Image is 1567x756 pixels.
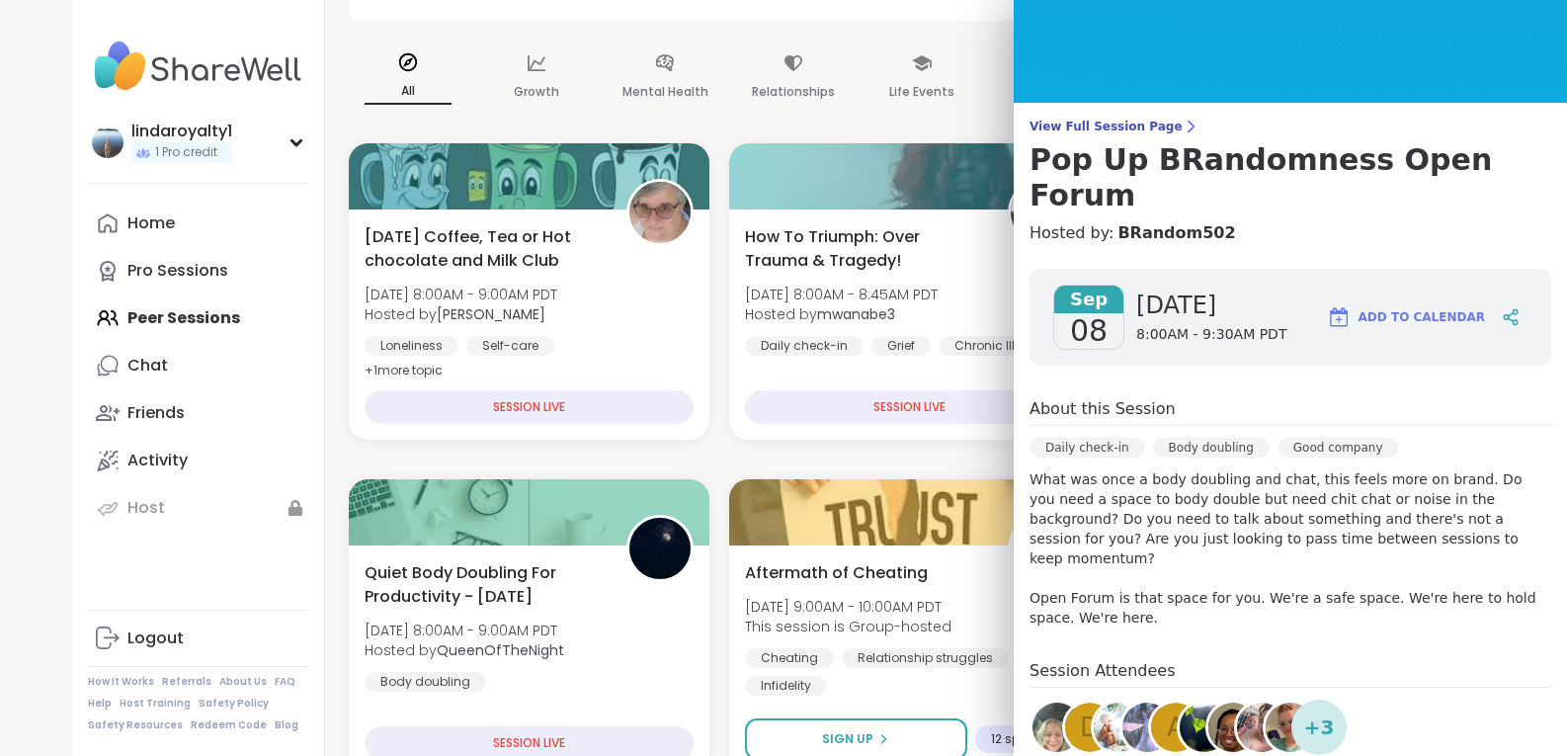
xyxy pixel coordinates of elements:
img: Susan [629,182,691,243]
div: Daily check-in [1030,438,1145,458]
button: Add to Calendar [1318,294,1494,341]
span: + 3 [1304,713,1335,742]
img: elianaahava2022 [1032,703,1082,752]
p: All [365,79,452,105]
a: Home [88,200,308,247]
span: [DATE] Coffee, Tea or Hot chocolate and Milk Club [365,225,605,273]
h4: Hosted by: [1030,221,1551,245]
a: CMac [1205,700,1261,755]
a: Libby1520 [1091,700,1146,755]
a: D [1062,700,1117,755]
a: Friends [88,389,308,437]
div: Cheating [745,648,834,668]
h4: About this Session [1030,397,1176,421]
a: MoonLeafRaQuel [1177,700,1232,755]
img: ShareWell [1011,518,1072,579]
div: Host [127,497,165,519]
a: Blog [275,718,298,732]
div: Home [127,212,175,234]
b: QueenOfTheNight [437,640,564,660]
a: How It Works [88,675,154,689]
span: [DATE] 8:00AM - 8:45AM PDT [745,285,938,304]
a: Safety Resources [88,718,183,732]
div: Daily check-in [745,336,864,356]
span: [DATE] [1136,290,1286,321]
div: Infidelity [745,676,827,696]
span: 12 spots left [991,731,1059,747]
img: mwanabe3 [1011,182,1072,243]
img: MoonLeafRaQuel [1180,703,1229,752]
span: Hosted by [365,304,557,324]
div: Loneliness [365,336,458,356]
p: Life Events [889,80,954,104]
div: Grief [871,336,931,356]
h3: Pop Up BRandomness Open Forum [1030,142,1551,213]
p: Relationships [752,80,835,104]
a: A [1148,700,1203,755]
a: Logout [88,615,308,662]
div: Logout [127,628,184,649]
span: [DATE] 8:00AM - 9:00AM PDT [365,621,564,640]
a: lyssa [1119,700,1175,755]
img: Shay2Olivia [1237,703,1286,752]
span: Sep [1054,286,1123,313]
a: Host Training [120,697,191,711]
img: CMac [1208,703,1258,752]
span: Aftermath of Cheating [745,561,928,585]
span: 08 [1070,313,1108,349]
span: A [1167,709,1185,747]
span: D [1080,709,1100,747]
div: Friends [127,402,185,424]
a: Referrals [162,675,211,689]
a: BRandom502 [1117,221,1235,245]
div: lindaroyalty1 [131,121,232,142]
span: [DATE] 8:00AM - 9:00AM PDT [365,285,557,304]
a: About Us [219,675,267,689]
a: Host [88,484,308,532]
a: Help [88,697,112,711]
span: Quiet Body Doubling For Productivity - [DATE] [365,561,605,609]
div: Chat [127,355,168,377]
p: Physical Health [1007,72,1094,112]
span: Hosted by [745,304,938,324]
img: Libby1520 [1094,703,1143,752]
a: View Full Session PagePop Up BRandomness Open Forum [1030,119,1551,213]
a: Chat [88,342,308,389]
span: How To Triumph: Over Trauma & Tragedy! [745,225,985,273]
a: Safety Policy [199,697,269,711]
div: Relationship struggles [842,648,1009,668]
b: [PERSON_NAME] [437,304,545,324]
img: QueenOfTheNight [629,518,691,579]
p: What was once a body doubling and chat, this feels more on brand. Do you need a space to body dou... [1030,469,1551,628]
div: Pro Sessions [127,260,228,282]
span: 8:00AM - 9:30AM PDT [1136,325,1286,345]
img: lyssa [1122,703,1172,752]
a: Shay2Olivia [1234,700,1289,755]
div: Body doubling [1153,438,1270,458]
div: Chronic Illness [939,336,1059,356]
div: Good company [1278,438,1399,458]
span: This session is Group-hosted [745,617,951,636]
div: Body doubling [365,672,486,692]
span: Sign Up [822,730,873,748]
p: Mental Health [622,80,708,104]
div: Self-care [466,336,554,356]
span: [DATE] 9:00AM - 10:00AM PDT [745,597,951,617]
b: mwanabe3 [817,304,895,324]
a: FAQ [275,675,295,689]
a: megquinn [1263,700,1318,755]
span: Hosted by [365,640,564,660]
div: Activity [127,450,188,471]
h4: Session Attendees [1030,659,1551,688]
a: Pro Sessions [88,247,308,294]
div: SESSION LIVE [745,390,1074,424]
span: 1 Pro credit [155,144,217,161]
p: Growth [514,80,559,104]
img: megquinn [1266,703,1315,752]
span: Add to Calendar [1359,308,1485,326]
a: Activity [88,437,308,484]
img: ShareWell Nav Logo [88,32,308,101]
span: View Full Session Page [1030,119,1551,134]
div: SESSION LIVE [365,390,694,424]
a: elianaahava2022 [1030,700,1085,755]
